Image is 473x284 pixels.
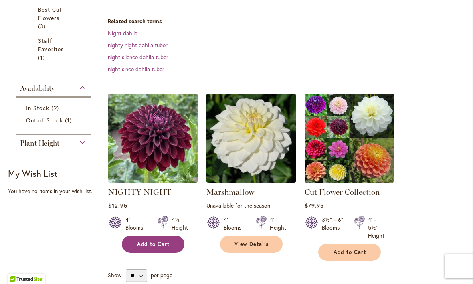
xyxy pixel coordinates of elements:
span: Staff Favorites [38,37,64,53]
span: $12.95 [108,202,127,209]
span: Add to Cart [334,249,366,256]
div: 4" Blooms [224,216,246,232]
a: NIGHTY NIGHT [108,187,171,197]
div: 4' – 5½' Height [368,216,384,240]
a: Marshmallow [206,187,254,197]
img: Marshmallow [206,94,296,183]
img: Nighty Night [108,94,198,183]
a: Marshmallow [206,177,296,184]
span: 1 [38,53,47,62]
div: 3½" – 6" Blooms [322,216,344,240]
img: CUT FLOWER COLLECTION [305,94,394,183]
div: 4" Blooms [125,216,148,232]
span: 3 [38,22,48,30]
span: 1 [65,116,74,124]
span: $79.95 [305,202,324,209]
a: In Stock 2 [26,104,83,112]
span: Best Cut Flowers [38,6,62,22]
span: Out of Stock [26,116,63,124]
span: Plant Height [20,139,59,148]
a: night silence dahlia tuber [108,53,168,61]
div: 4½' Height [172,216,188,232]
dt: Related search terms [108,17,465,25]
a: Best Cut Flowers [38,5,71,30]
span: 2 [51,104,61,112]
span: Add to Cart [137,241,170,248]
button: Add to Cart [122,236,184,253]
a: night since dahlia tuber [108,65,164,73]
span: Show [108,271,121,278]
strong: My Wish List [8,168,57,179]
span: View Details [234,241,269,248]
a: Staff Favorites [38,36,71,62]
a: nighty night dahlia tuber [108,41,168,49]
iframe: Launch Accessibility Center [6,256,28,278]
a: Cut Flower Collection [305,187,380,197]
span: Availability [20,84,55,93]
a: Out of Stock 1 [26,116,83,124]
a: View Details [220,236,283,253]
a: Nighty Night [108,177,198,184]
a: CUT FLOWER COLLECTION [305,177,394,184]
div: You have no items in your wish list. [8,187,103,195]
span: In Stock [26,104,49,112]
button: Add to Cart [318,244,381,261]
p: Unavailable for the season [206,202,296,209]
span: per page [151,271,172,278]
div: 4' Height [270,216,286,232]
a: Night dahlia [108,29,137,37]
